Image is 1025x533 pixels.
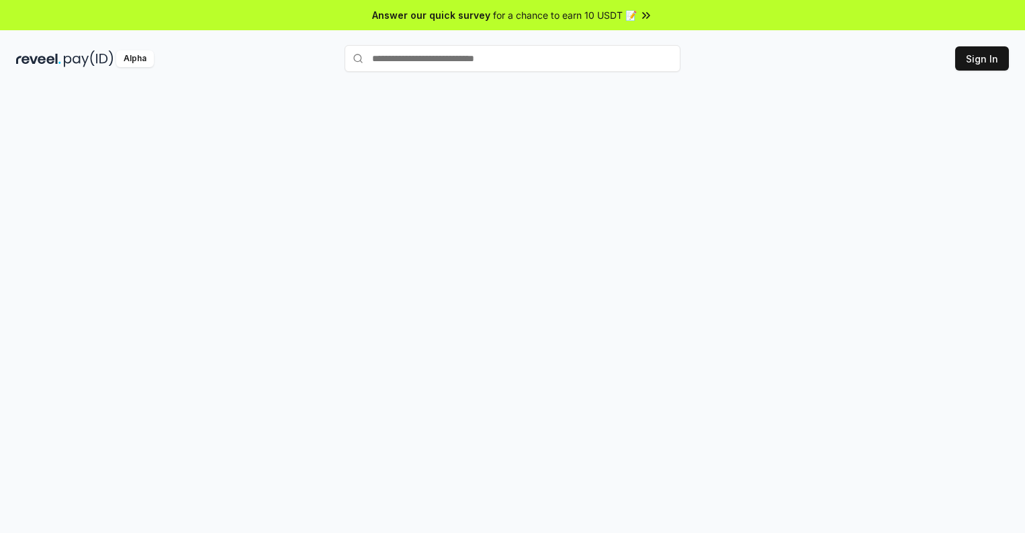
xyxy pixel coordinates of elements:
[955,46,1009,71] button: Sign In
[116,50,154,67] div: Alpha
[493,8,637,22] span: for a chance to earn 10 USDT 📝
[64,50,114,67] img: pay_id
[372,8,490,22] span: Answer our quick survey
[16,50,61,67] img: reveel_dark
